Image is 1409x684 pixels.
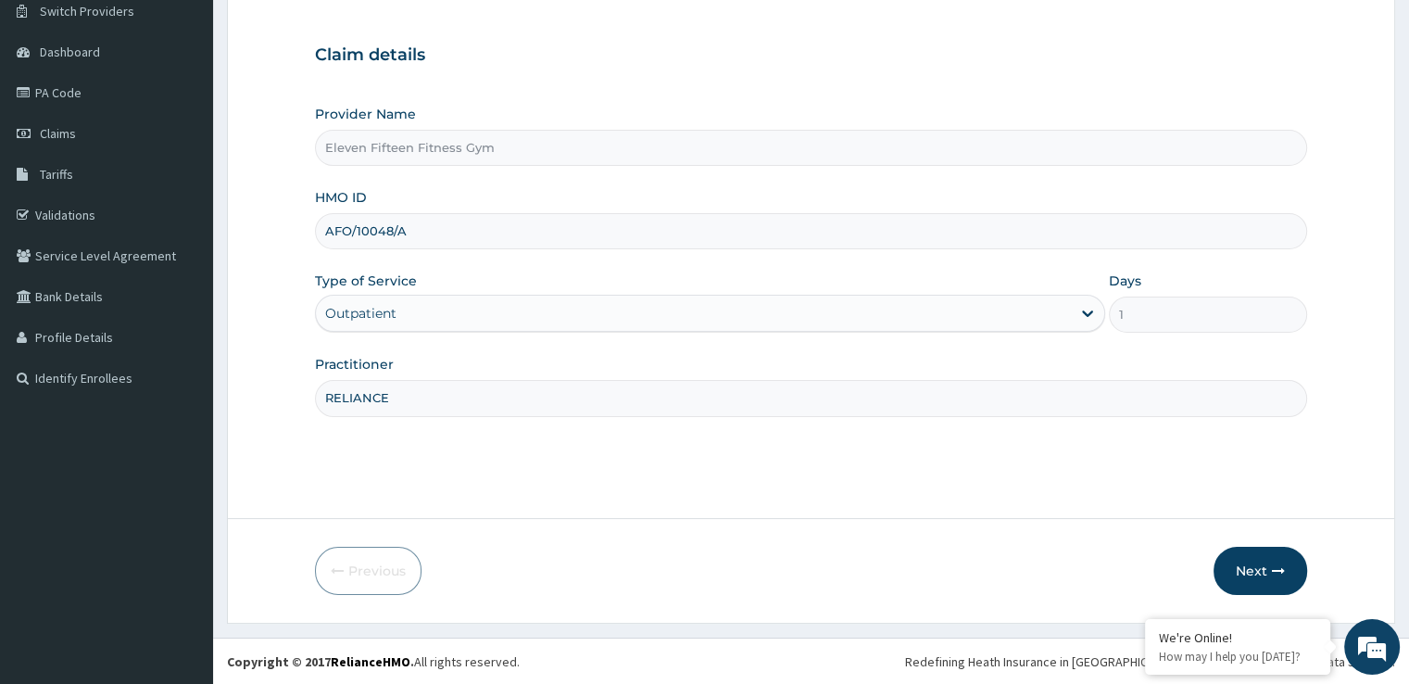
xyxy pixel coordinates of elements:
[315,380,1306,416] input: Enter Name
[9,473,353,538] textarea: Type your message and hit 'Enter'
[1214,547,1307,595] button: Next
[315,188,367,207] label: HMO ID
[315,547,421,595] button: Previous
[315,272,417,290] label: Type of Service
[40,166,73,183] span: Tariffs
[107,217,256,404] span: We're online!
[331,653,410,670] a: RelianceHMO
[34,93,75,139] img: d_794563401_company_1708531726252_794563401
[304,9,348,54] div: Minimize live chat window
[1159,649,1316,665] p: How may I help you today?
[40,125,76,142] span: Claims
[315,105,416,123] label: Provider Name
[227,653,414,670] strong: Copyright © 2017 .
[315,213,1306,249] input: Enter HMO ID
[1109,272,1141,290] label: Days
[40,3,134,19] span: Switch Providers
[315,45,1306,66] h3: Claim details
[905,652,1395,671] div: Redefining Heath Insurance in [GEOGRAPHIC_DATA] using Telemedicine and Data Science!
[96,104,311,128] div: Chat with us now
[315,355,394,374] label: Practitioner
[40,44,100,60] span: Dashboard
[1159,629,1316,646] div: We're Online!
